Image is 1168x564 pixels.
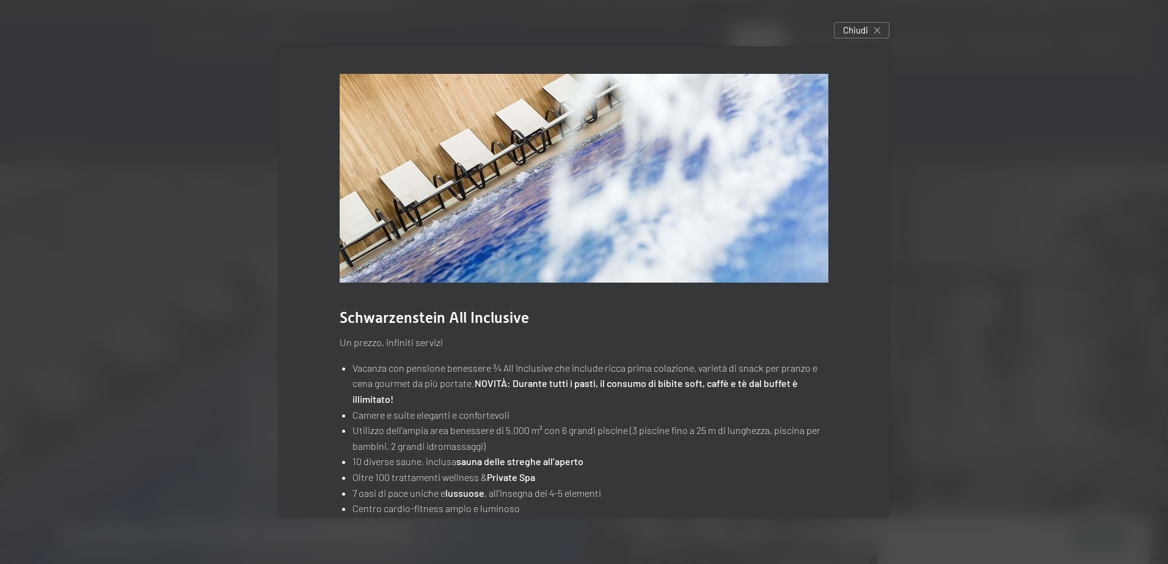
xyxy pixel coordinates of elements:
span: Schwarzenstein All Inclusive [340,309,529,327]
li: 7 oasi di pace uniche e , all’insegna dei 4-5 elementi [352,485,828,501]
strong: sauna delle streghe all’aperto [456,455,583,467]
li: 10 diverse saune, inclusa [352,454,828,469]
li: Tutto l’anno, programma settimanale assistito di escursioni, sport e vitalità [352,516,828,532]
li: Camere e suite eleganti e confortevoli [352,407,828,423]
li: Centro cardio-fitness ampio e luminoso [352,501,828,516]
li: Vacanza con pensione benessere ¾ All Inclusive che include ricca prima colazione, varietà di snac... [352,360,828,407]
strong: lussuose [445,487,484,499]
strong: NOVITÀ: Durante tutti i pasti, il consumo di bibite soft, caffè e tè dal buffet è illimitato! [352,377,798,405]
p: Un prezzo, infiniti servizi [340,334,828,350]
li: Utilizzo dell'ampia area benessere di 5.000 m² con 6 grandi piscine (3 piscine fino a 25 m di lun... [352,422,828,454]
li: Oltre 100 trattamenti wellness & [352,469,828,485]
img: Hotel Benessere SCHWARZENSTEIN – Trentino Alto Adige Dolomiti [340,74,828,283]
strong: Private Spa [487,471,535,483]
